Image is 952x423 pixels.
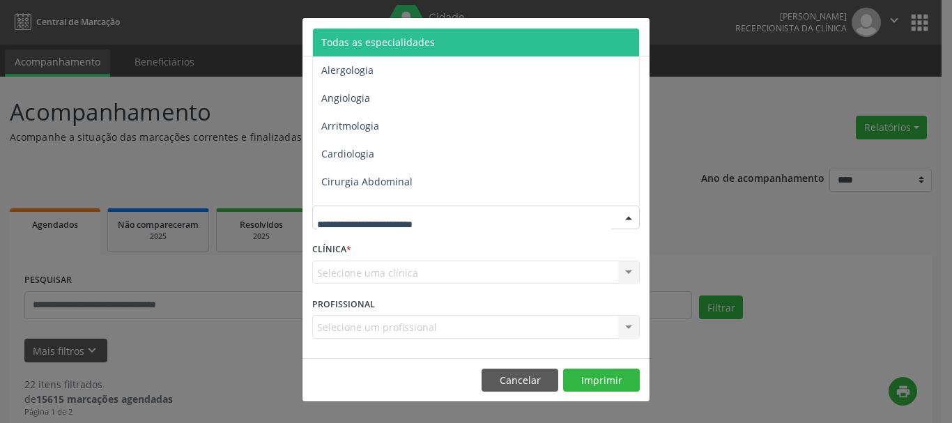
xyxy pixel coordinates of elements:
h5: Relatório de agendamentos [312,28,472,46]
span: Arritmologia [321,119,379,132]
span: Cardiologia [321,147,374,160]
span: Todas as especialidades [321,36,435,49]
span: Cirurgia Bariatrica [321,203,407,216]
button: Imprimir [563,369,640,392]
button: Close [622,18,650,52]
label: PROFISSIONAL [312,293,375,315]
span: Cirurgia Abdominal [321,175,413,188]
label: CLÍNICA [312,239,351,261]
span: Angiologia [321,91,370,105]
span: Alergologia [321,63,374,77]
button: Cancelar [482,369,558,392]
